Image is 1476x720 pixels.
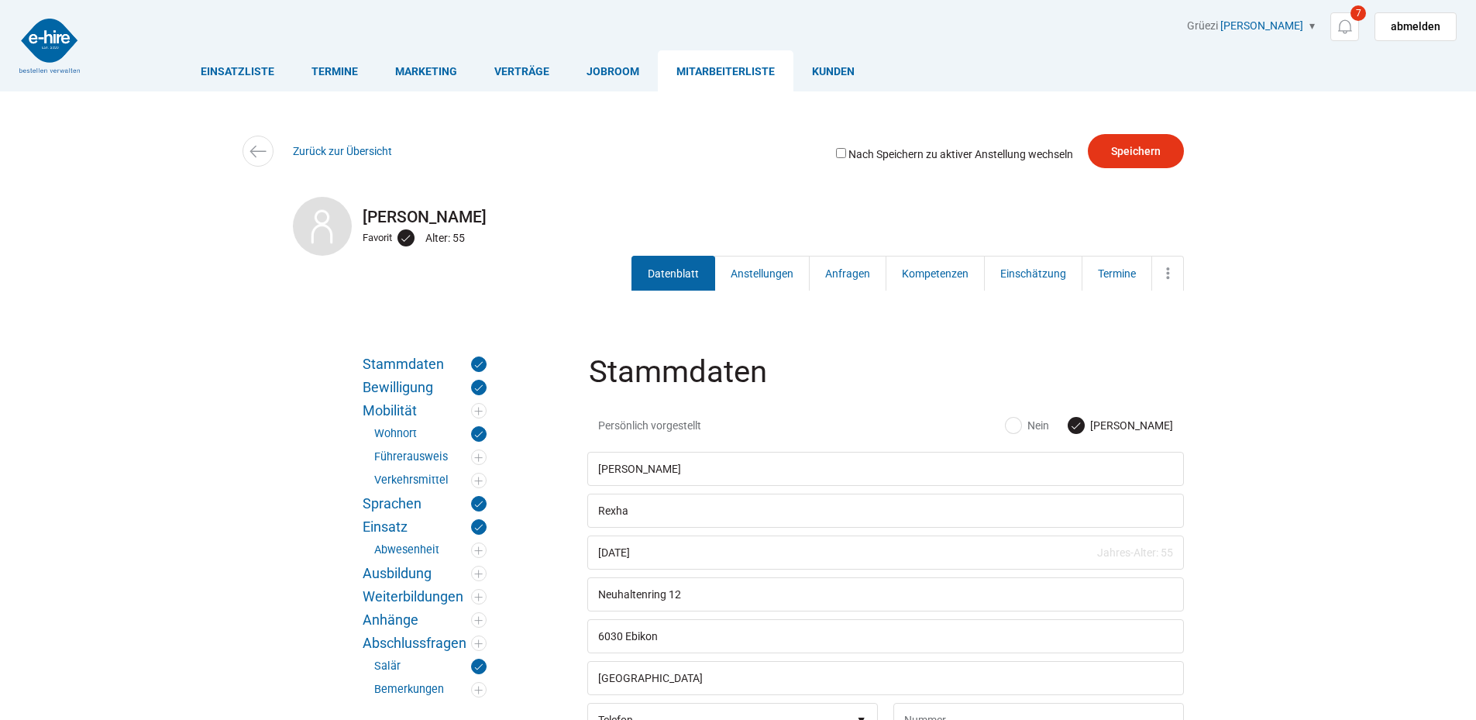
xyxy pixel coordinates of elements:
a: [PERSON_NAME] [1220,19,1303,32]
label: Nach Speichern zu aktiver Anstellung wechseln [833,146,1073,160]
a: Mobilität [363,403,487,419]
a: Termine [1082,256,1152,291]
img: logo2.png [19,19,80,73]
a: Bemerkungen [374,682,487,698]
a: Abwesenheit [374,543,487,558]
span: 7 [1350,5,1366,21]
a: 7 [1330,12,1359,41]
a: Anhänge [363,612,487,628]
a: Einschätzung [984,256,1082,291]
a: Anstellungen [714,256,810,291]
a: Stammdaten [363,357,487,372]
a: Marketing [377,50,476,91]
a: Verträge [476,50,568,91]
a: abmelden [1375,12,1457,41]
a: Verkehrsmittel [374,473,487,488]
div: Grüezi [1187,19,1457,41]
a: Abschlussfragen [363,636,487,651]
input: Strasse / CO. Adresse [587,577,1184,611]
a: Führerausweis [374,450,487,465]
label: [PERSON_NAME] [1068,418,1173,433]
img: icon-notification.svg [1335,17,1354,36]
a: Weiterbildungen [363,589,487,605]
input: Speichern [1088,134,1184,168]
a: Einsatzliste [182,50,293,91]
a: Kompetenzen [886,256,985,291]
input: Nachname [587,494,1184,528]
a: Sprachen [363,496,487,512]
a: Wohnort [374,426,487,442]
label: Nein [1006,418,1049,433]
input: PLZ/Ort [587,619,1184,653]
img: icon-arrow-left.svg [246,140,269,163]
h2: [PERSON_NAME] [293,208,1184,226]
input: Vorname [587,452,1184,486]
input: Geburtsdatum [587,536,1184,570]
div: Alter: 55 [425,228,469,248]
input: Nach Speichern zu aktiver Anstellung wechseln [836,148,846,158]
a: Bewilligung [363,380,487,395]
a: Anfragen [809,256,886,291]
a: Ausbildung [363,566,487,581]
a: Salär [374,659,487,674]
a: Jobroom [568,50,658,91]
input: Land [587,661,1184,695]
span: Persönlich vorgestellt [598,418,788,433]
legend: Stammdaten [587,357,1187,407]
a: Kunden [793,50,873,91]
a: Einsatz [363,519,487,535]
a: Termine [293,50,377,91]
a: Datenblatt [631,256,715,291]
a: Zurück zur Übersicht [293,145,392,157]
a: Mitarbeiterliste [658,50,793,91]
